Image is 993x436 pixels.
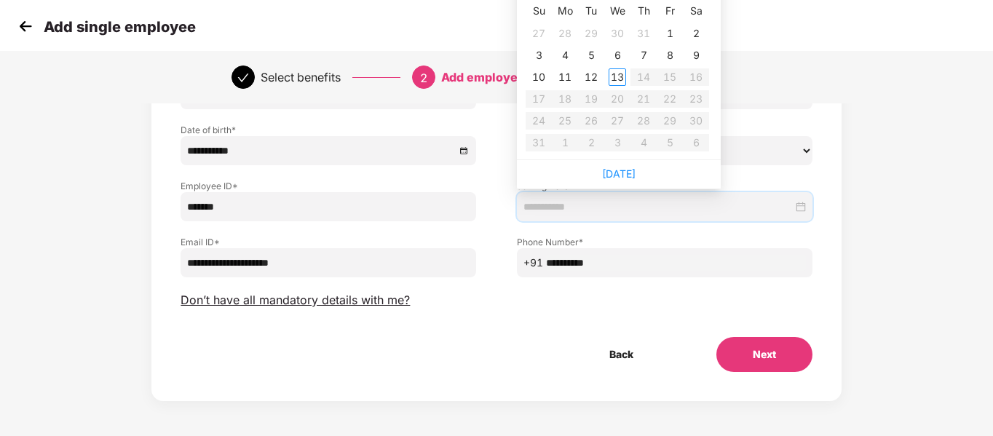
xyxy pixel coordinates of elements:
[604,66,630,88] td: 2025-08-13
[420,71,427,85] span: 2
[582,25,600,42] div: 29
[582,47,600,64] div: 5
[635,47,652,64] div: 7
[573,337,670,372] button: Back
[261,66,341,89] div: Select benefits
[44,18,196,36] p: Add single employee
[683,44,709,66] td: 2025-08-09
[15,15,36,37] img: svg+xml;base64,PHN2ZyB4bWxucz0iaHR0cDovL3d3dy53My5vcmcvMjAwMC9zdmciIHdpZHRoPSIzMCIgaGVpZ2h0PSIzMC...
[523,255,543,271] span: +91
[630,23,657,44] td: 2025-07-31
[556,25,574,42] div: 28
[526,23,552,44] td: 2025-07-27
[181,293,410,308] span: Don’t have all mandatory details with me?
[181,124,476,136] label: Date of birth
[683,23,709,44] td: 2025-08-02
[609,68,626,86] div: 13
[530,47,547,64] div: 3
[556,68,574,86] div: 11
[582,68,600,86] div: 12
[657,23,683,44] td: 2025-08-01
[609,47,626,64] div: 6
[526,44,552,66] td: 2025-08-03
[609,25,626,42] div: 30
[552,66,578,88] td: 2025-08-11
[181,236,476,248] label: Email ID
[687,47,705,64] div: 9
[604,44,630,66] td: 2025-08-06
[530,68,547,86] div: 10
[237,72,249,84] span: check
[578,66,604,88] td: 2025-08-12
[441,66,567,89] div: Add employee details
[552,44,578,66] td: 2025-08-04
[530,25,547,42] div: 27
[552,23,578,44] td: 2025-07-28
[578,23,604,44] td: 2025-07-29
[687,25,705,42] div: 2
[661,25,679,42] div: 1
[556,47,574,64] div: 4
[181,180,476,192] label: Employee ID
[526,66,552,88] td: 2025-08-10
[635,25,652,42] div: 31
[604,23,630,44] td: 2025-07-30
[578,44,604,66] td: 2025-08-05
[661,47,679,64] div: 8
[630,44,657,66] td: 2025-08-07
[602,167,636,180] a: [DATE]
[517,236,812,248] label: Phone Number
[657,44,683,66] td: 2025-08-08
[716,337,812,372] button: Next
